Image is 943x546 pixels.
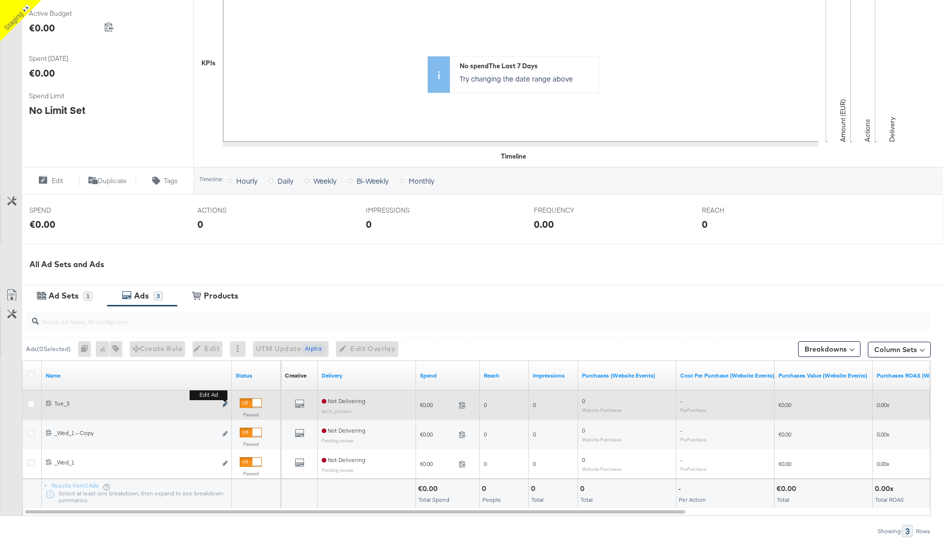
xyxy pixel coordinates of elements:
div: €0.00 [29,217,55,231]
span: Spent [DATE] [29,54,103,63]
div: €0.00 [29,66,55,80]
span: ACTIONS [197,206,271,215]
button: Column Sets [868,342,931,357]
span: 0 [582,427,585,434]
span: 0 [484,460,487,467]
div: - [678,484,684,493]
span: Total [777,496,789,503]
div: 0 [197,217,203,231]
a: The number of times your ad was served. On mobile apps an ad is counted as served the first time ... [533,372,574,380]
span: €0.00 [778,431,791,438]
div: €0.00 [777,484,799,493]
a: The average cost for each purchase tracked by your Custom Audience pixel on your website after pe... [680,372,775,380]
a: The number of people your ad was served to. [484,372,525,380]
sub: Website Purchases [582,437,622,442]
span: - [680,427,682,434]
button: Edit ad [222,400,228,410]
button: Breakdowns [798,341,860,357]
span: REACH [702,206,776,215]
span: Duplicate [98,176,127,186]
sub: Pending review [322,437,353,443]
div: No Limit Set [29,103,85,117]
span: Edit [52,176,63,186]
div: Rows [915,528,931,535]
div: Creative [285,372,306,380]
span: 0.00x [877,401,889,409]
div: 0 [366,217,372,231]
a: Shows the current state of your Ad. [236,372,277,380]
sub: Website Purchases [582,466,622,472]
div: 3 [902,525,913,537]
a: The total value of the purchase actions tracked by your Custom Audience pixel on your website aft... [778,372,869,380]
div: 0 [580,484,587,493]
button: Edit [22,175,79,187]
span: €0.00 [420,460,455,467]
span: - [680,397,682,405]
div: Ad Sets [49,290,79,301]
span: Monthly [409,176,434,186]
span: Weekly [313,176,336,186]
div: €0.00 [418,484,441,493]
label: Paused [240,411,262,418]
sub: Ad In_process [322,408,352,414]
span: FREQUENCY [534,206,608,215]
div: 0.00 [534,217,554,231]
a: Ad Name. [46,372,228,380]
span: People [482,496,501,503]
div: _Wed_1 [55,459,217,466]
sub: Pending review [322,467,353,473]
div: 0 [482,484,489,493]
span: €0.00 [420,431,455,438]
span: Tags [164,176,178,186]
div: No spend The Last 7 Days [460,61,594,71]
span: €0.00 [420,401,455,409]
span: 0 [484,401,487,409]
div: €0.00 [29,21,55,35]
span: Not Delivering [322,456,365,464]
div: 0 [531,484,538,493]
sub: Per Purchase [680,437,706,442]
span: Not Delivering [322,427,365,434]
span: Active Budget [29,9,103,18]
div: Showing: [877,528,902,535]
span: Total ROAS [875,496,904,503]
a: Reflects the ability of your Ad to achieve delivery. [322,372,412,380]
span: Not Delivering [322,397,365,405]
b: Edit ad [190,390,227,400]
div: 1 [83,292,92,300]
span: 0 [533,401,536,409]
sub: Website Purchases [582,407,622,413]
span: Total [531,496,544,503]
div: 3 [154,292,163,300]
span: Hourly [236,176,257,186]
p: Try changing the date range above [460,74,594,83]
span: 0 [582,456,585,464]
div: _Wed_1 – Copy [55,429,217,437]
span: Bi-Weekly [357,176,388,186]
div: Timeline: [199,176,223,183]
label: Paused [240,470,262,477]
span: €0.00 [778,401,791,409]
div: 0 [78,341,96,357]
span: 0 [533,431,536,438]
div: 0.00x [875,484,896,493]
div: Tue_3 [55,400,217,408]
span: 0 [582,397,585,405]
span: €0.00 [778,460,791,467]
a: The total amount spent to date. [420,372,476,380]
span: 0 [484,431,487,438]
div: Ads ( 0 Selected) [26,345,71,354]
button: Duplicate [79,175,137,187]
div: All Ad Sets and Ads [29,259,943,270]
div: Products [204,290,238,301]
span: 0 [533,460,536,467]
div: Ads [134,290,149,301]
span: 0.00x [877,431,889,438]
span: Daily [277,176,293,186]
a: The number of times a purchase was made tracked by your Custom Audience pixel on your website aft... [582,372,672,380]
label: Paused [240,441,262,447]
span: SPEND [29,206,103,215]
span: - [680,456,682,464]
button: Tags [136,175,194,187]
span: Per Action [679,496,706,503]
